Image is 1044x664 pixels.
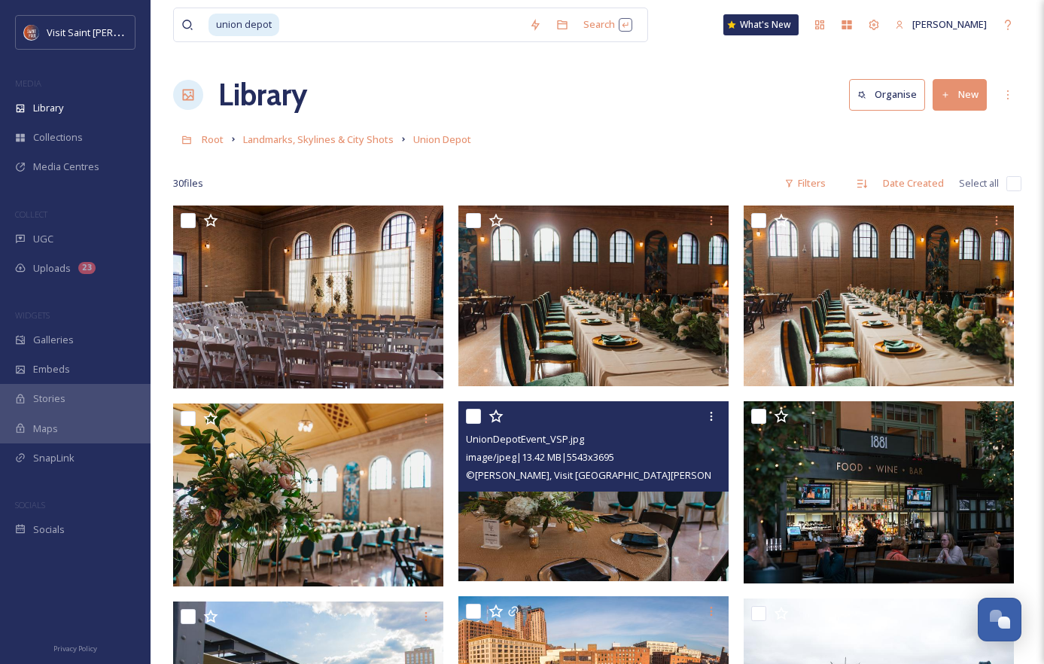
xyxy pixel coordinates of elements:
[33,160,99,174] span: Media Centres
[466,432,584,446] span: UnionDepotEvent_VSP.jpg
[466,450,614,464] span: image/jpeg | 13.42 MB | 5543 x 3695
[959,176,999,190] span: Select all
[33,522,65,537] span: Socials
[78,262,96,274] div: 23
[33,451,75,465] span: SnapLink
[33,130,83,145] span: Collections
[173,404,447,586] img: UnionDepotEvent_VSP (1).jpg
[53,644,97,653] span: Privacy Policy
[33,422,58,436] span: Maps
[777,169,833,198] div: Filters
[887,10,994,39] a: [PERSON_NAME]
[875,169,951,198] div: Date Created
[33,101,63,115] span: Library
[723,14,799,35] a: What's New
[33,261,71,276] span: Uploads
[15,78,41,89] span: MEDIA
[47,25,167,39] span: Visit Saint [PERSON_NAME]
[208,14,279,35] span: union depot
[33,232,53,246] span: UGC
[218,72,307,117] a: Library
[15,209,47,220] span: COLLECT
[744,206,1014,386] img: UnionDepotEvent_VSP (2).jpg
[912,17,987,31] span: [PERSON_NAME]
[744,401,1018,584] img: ext_1745259704.238126_ethan@lakeelmoinn.com-250226_Sorensen_0001.jpg
[243,130,394,148] a: Landmarks, Skylines & City Shots
[933,79,987,110] button: New
[458,206,729,386] img: UnionDepotEvent_VSP (3).jpg
[15,499,45,510] span: SOCIALS
[33,333,74,347] span: Galleries
[978,598,1021,641] button: Open Chat
[173,176,203,190] span: 30 file s
[173,206,447,388] img: UnionDepotEvent_VSP (4).jpg
[24,25,39,40] img: Visit%20Saint%20Paul%20Updated%20Profile%20Image.jpg
[413,130,471,148] a: Union Depot
[243,132,394,146] span: Landmarks, Skylines & City Shots
[413,132,471,146] span: Union Depot
[202,130,224,148] a: Root
[576,10,640,39] div: Search
[33,362,70,376] span: Embeds
[202,132,224,146] span: Root
[15,309,50,321] span: WIDGETS
[466,468,745,482] span: © [PERSON_NAME], Visit [GEOGRAPHIC_DATA][PERSON_NAME]
[53,638,97,656] a: Privacy Policy
[849,79,925,110] button: Organise
[33,391,65,406] span: Stories
[849,79,933,110] a: Organise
